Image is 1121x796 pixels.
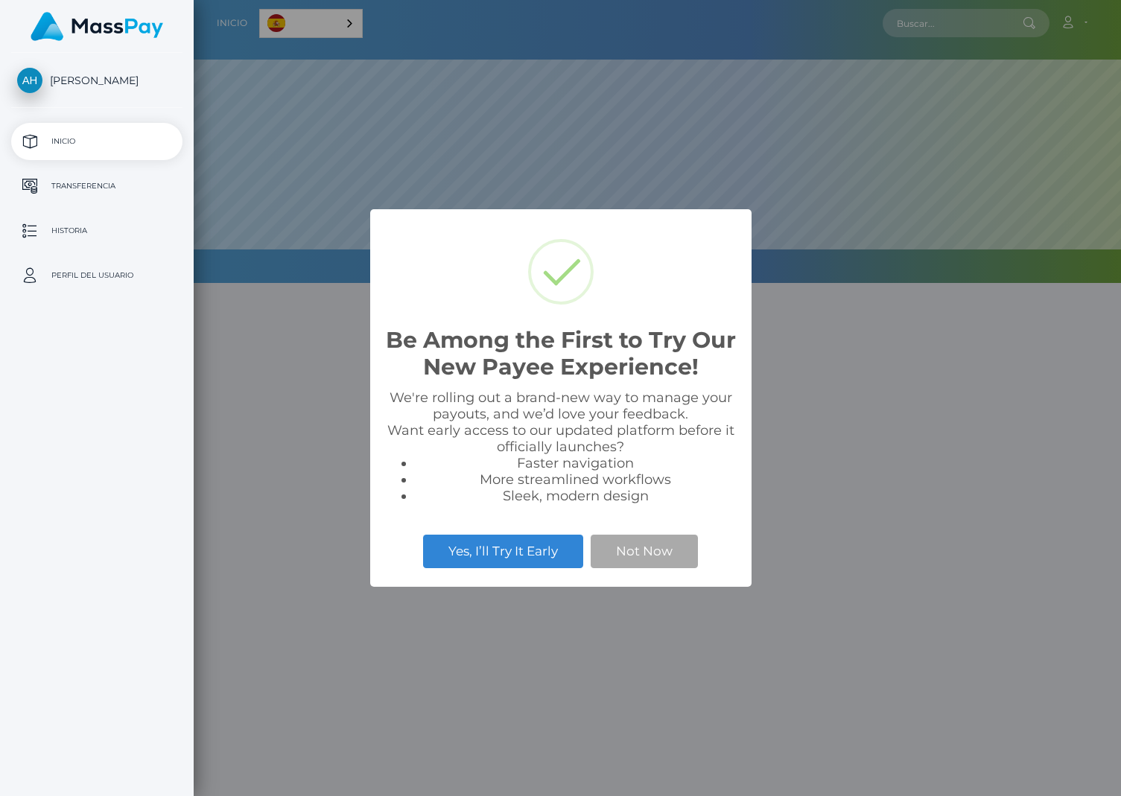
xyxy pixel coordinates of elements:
[385,327,737,381] h2: Be Among the First to Try Our New Payee Experience!
[17,264,177,287] p: Perfil del usuario
[17,130,177,153] p: Inicio
[385,389,737,504] div: We're rolling out a brand-new way to manage your payouts, and we’d love your feedback. Want early...
[17,220,177,242] p: Historia
[17,175,177,197] p: Transferencia
[415,471,737,488] li: More streamlined workflows
[31,12,163,41] img: MassPay
[415,488,737,504] li: Sleek, modern design
[415,455,737,471] li: Faster navigation
[423,535,583,567] button: Yes, I’ll Try It Early
[591,535,698,567] button: Not Now
[11,74,182,87] span: [PERSON_NAME]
